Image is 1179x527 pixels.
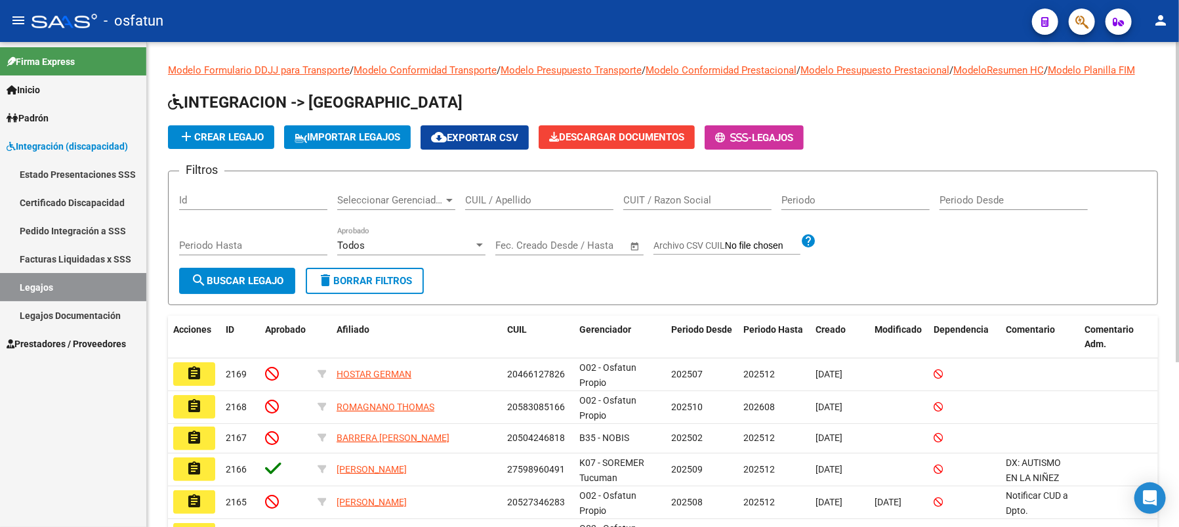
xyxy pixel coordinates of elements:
span: Legajos [752,132,793,144]
button: Crear Legajo [168,125,274,149]
button: -Legajos [705,125,804,150]
span: K07 - SOREMER Tucuman [579,457,644,483]
span: 202512 [743,497,775,507]
span: Descargar Documentos [549,131,684,143]
span: Afiliado [337,324,369,335]
datatable-header-cell: Aprobado [260,316,312,359]
span: 202512 [743,432,775,443]
datatable-header-cell: Comentario Adm. [1079,316,1158,359]
span: O02 - Osfatun Propio [579,362,636,388]
button: IMPORTAR LEGAJOS [284,125,411,149]
datatable-header-cell: Acciones [168,316,220,359]
a: Modelo Presupuesto Transporte [501,64,642,76]
datatable-header-cell: Periodo Hasta [738,316,810,359]
a: Modelo Conformidad Transporte [354,64,497,76]
mat-icon: cloud_download [431,129,447,145]
span: 202509 [671,464,703,474]
span: Prestadores / Proveedores [7,337,126,351]
span: Exportar CSV [431,132,518,144]
span: [DATE] [816,432,842,443]
span: 202502 [671,432,703,443]
span: [DATE] [816,402,842,412]
mat-icon: person [1153,12,1169,28]
span: 2169 [226,369,247,379]
span: ROMAGNANO THOMAS [337,402,434,412]
span: Comentario Adm. [1085,324,1134,350]
span: [PERSON_NAME] [337,464,407,474]
span: Seleccionar Gerenciador [337,194,444,206]
span: DX: AUTISMO EN LA NIÑEZ [1006,457,1061,483]
span: ID [226,324,234,335]
button: Exportar CSV [421,125,529,150]
mat-icon: search [191,272,207,288]
span: Acciones [173,324,211,335]
span: Gerenciador [579,324,631,335]
span: 202512 [743,464,775,474]
datatable-header-cell: Gerenciador [574,316,666,359]
a: Modelo Planilla FIM [1048,64,1135,76]
datatable-header-cell: Afiliado [331,316,502,359]
span: B35 - NOBIS [579,432,629,443]
datatable-header-cell: Creado [810,316,869,359]
span: 202608 [743,402,775,412]
span: Archivo CSV CUIL [653,240,725,251]
span: 202507 [671,369,703,379]
span: 2167 [226,432,247,443]
button: Buscar Legajo [179,268,295,294]
mat-icon: assignment [186,494,202,509]
span: Integración (discapacidad) [7,139,128,154]
mat-icon: assignment [186,398,202,414]
span: O02 - Osfatun Propio [579,490,636,516]
datatable-header-cell: Comentario [1001,316,1079,359]
span: 2165 [226,497,247,507]
span: 20504246818 [507,432,565,443]
button: Descargar Documentos [539,125,695,149]
span: 2166 [226,464,247,474]
span: [DATE] [816,464,842,474]
span: Comentario [1006,324,1055,335]
datatable-header-cell: ID [220,316,260,359]
span: - osfatun [104,7,163,35]
span: Buscar Legajo [191,275,283,287]
datatable-header-cell: Periodo Desde [666,316,738,359]
span: 20527346283 [507,497,565,507]
mat-icon: assignment [186,366,202,381]
input: Fecha inicio [495,240,548,251]
h3: Filtros [179,161,224,179]
button: Borrar Filtros [306,268,424,294]
mat-icon: assignment [186,461,202,476]
span: Crear Legajo [178,131,264,143]
a: Modelo Conformidad Prestacional [646,64,796,76]
a: ModeloResumen HC [953,64,1044,76]
span: [DATE] [875,497,901,507]
div: Open Intercom Messenger [1134,482,1166,514]
datatable-header-cell: Modificado [869,316,928,359]
span: 2168 [226,402,247,412]
span: Modificado [875,324,922,335]
mat-icon: assignment [186,430,202,446]
mat-icon: delete [318,272,333,288]
span: Padrón [7,111,49,125]
span: Inicio [7,83,40,97]
span: HOSTAR GERMAN [337,369,411,379]
span: [DATE] [816,369,842,379]
span: IMPORTAR LEGAJOS [295,131,400,143]
span: Periodo Desde [671,324,732,335]
span: Periodo Hasta [743,324,803,335]
span: [DATE] [816,497,842,507]
span: 202510 [671,402,703,412]
span: Aprobado [265,324,306,335]
mat-icon: help [800,233,816,249]
mat-icon: menu [10,12,26,28]
span: - [715,132,752,144]
span: Todos [337,240,365,251]
span: CUIL [507,324,527,335]
span: Firma Express [7,54,75,69]
input: Fecha fin [560,240,624,251]
datatable-header-cell: CUIL [502,316,574,359]
span: [PERSON_NAME] [337,497,407,507]
span: 27598960491 [507,464,565,474]
a: Modelo Presupuesto Prestacional [800,64,949,76]
a: Modelo Formulario DDJJ para Transporte [168,64,350,76]
span: O02 - Osfatun Propio [579,395,636,421]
